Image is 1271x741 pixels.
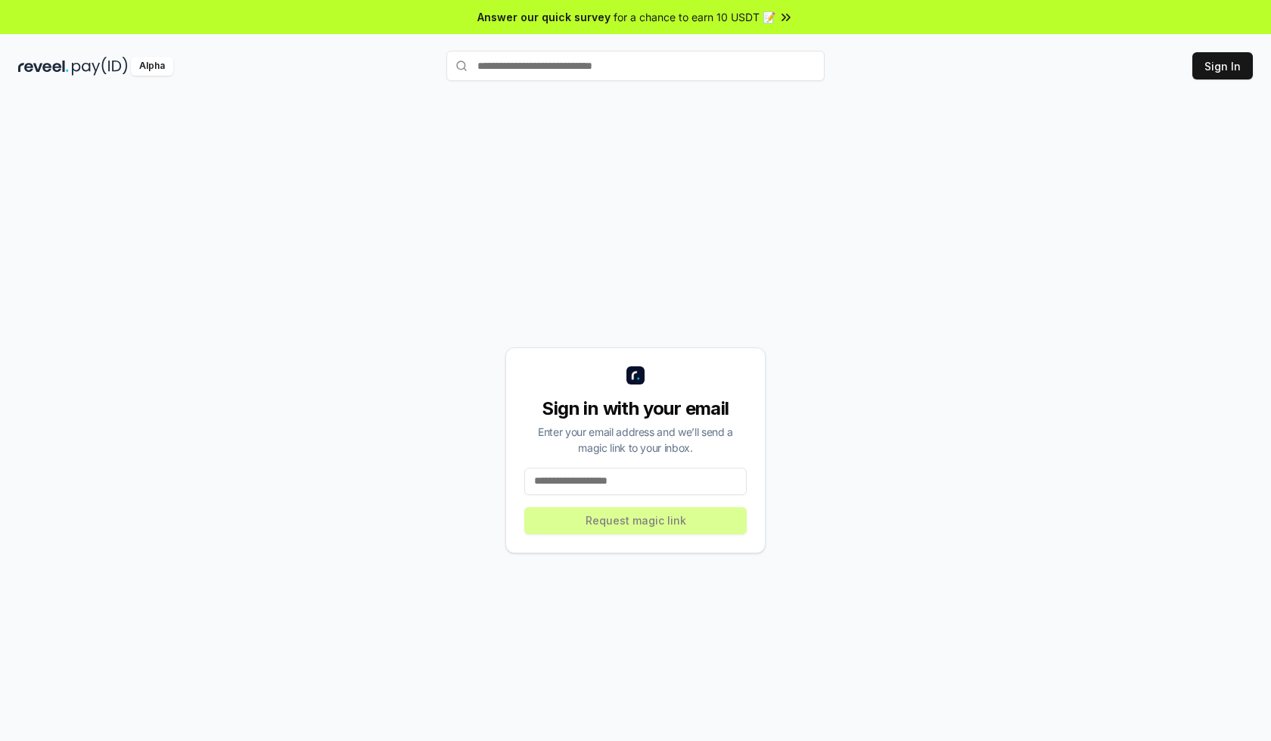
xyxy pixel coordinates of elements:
[524,397,747,421] div: Sign in with your email
[72,57,128,76] img: pay_id
[477,9,611,25] span: Answer our quick survey
[1192,52,1253,79] button: Sign In
[18,57,69,76] img: reveel_dark
[626,366,645,385] img: logo_small
[614,9,775,25] span: for a chance to earn 10 USDT 📝
[131,57,173,76] div: Alpha
[524,424,747,456] div: Enter your email address and we’ll send a magic link to your inbox.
